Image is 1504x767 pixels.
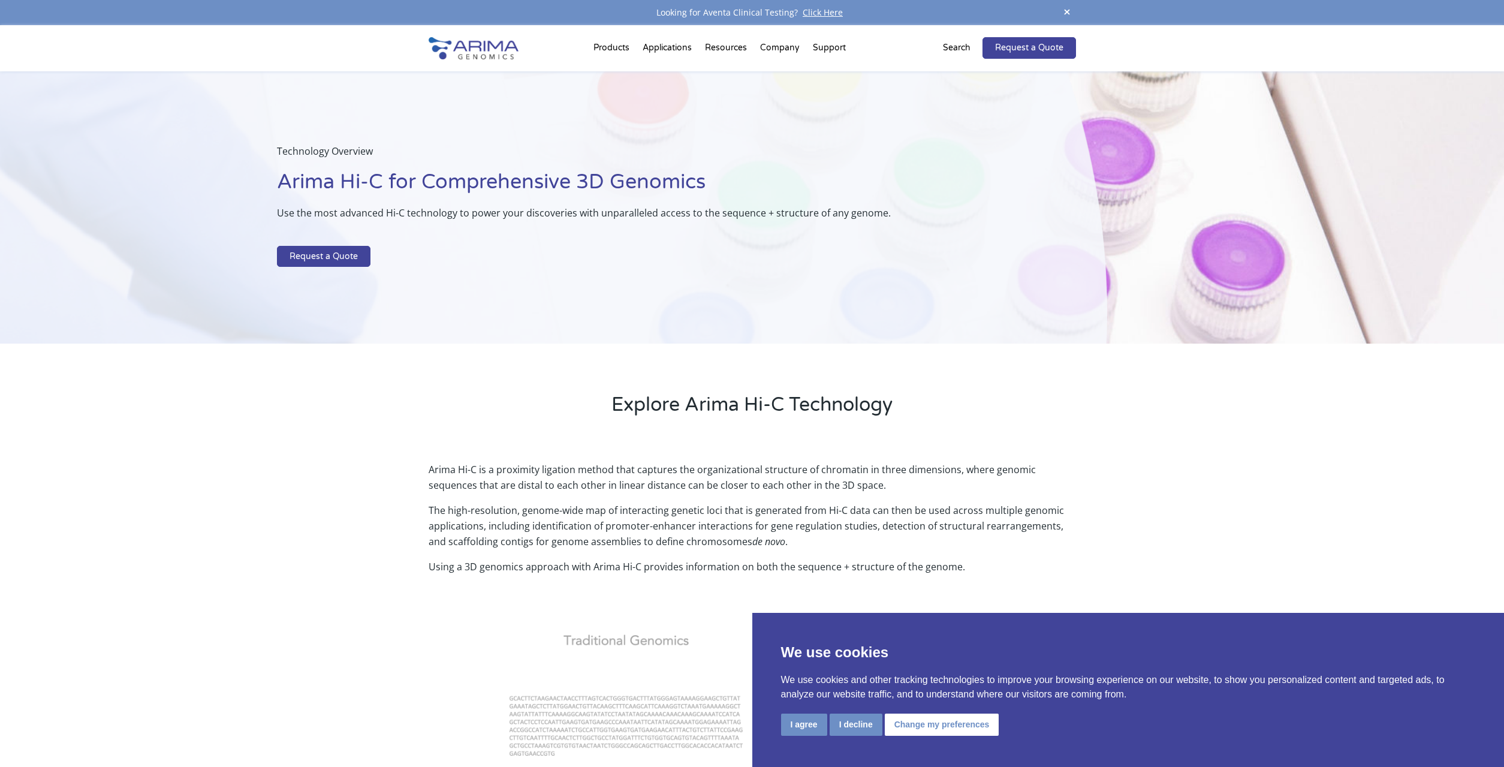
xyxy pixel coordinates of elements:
[781,714,827,736] button: I agree
[752,535,785,548] i: de novo
[781,642,1476,663] p: We use cookies
[429,5,1076,20] div: Looking for Aventa Clinical Testing?
[429,392,1076,428] h2: Explore Arima Hi-C Technology
[277,169,1047,205] h1: Arima Hi-C for Comprehensive 3D Genomics
[885,714,999,736] button: Change my preferences
[429,462,1076,503] p: Arima Hi-C is a proximity ligation method that captures the organizational structure of chromatin...
[429,37,519,59] img: Arima-Genomics-logo
[781,673,1476,702] p: We use cookies and other tracking technologies to improve your browsing experience on our website...
[277,143,1047,169] p: Technology Overview
[277,205,1047,230] p: Use the most advanced Hi-C technology to power your discoveries with unparalleled access to the s...
[982,37,1076,59] a: Request a Quote
[943,40,970,56] p: Search
[830,714,882,736] button: I decline
[429,559,1076,575] p: Using a 3D genomics approach with Arima Hi-C provides information on both the sequence + structur...
[429,503,1076,559] p: The high-resolution, genome-wide map of interacting genetic loci that is generated from Hi-C data...
[798,7,848,18] a: Click Here
[277,246,370,267] a: Request a Quote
